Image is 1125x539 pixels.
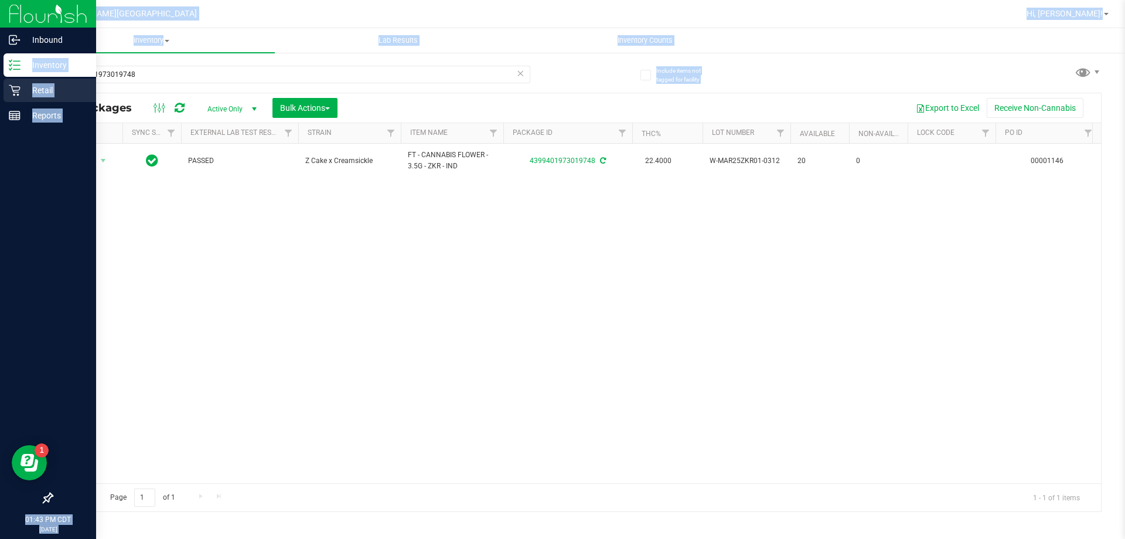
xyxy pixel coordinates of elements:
[363,35,434,46] span: Lab Results
[9,110,21,121] inline-svg: Reports
[146,152,158,169] span: In Sync
[800,130,835,138] a: Available
[279,123,298,143] a: Filter
[61,101,144,114] span: All Packages
[21,83,91,97] p: Retail
[484,123,503,143] a: Filter
[305,155,394,167] span: Z Cake x Creamsickle
[656,66,715,84] span: Include items not tagged for facility
[1079,123,1098,143] a: Filter
[5,525,91,534] p: [DATE]
[100,489,185,507] span: Page of 1
[712,128,754,137] a: Lot Number
[908,98,987,118] button: Export to Excel
[1005,128,1022,137] a: PO ID
[613,123,632,143] a: Filter
[308,128,332,137] a: Strain
[188,155,291,167] span: PASSED
[280,103,330,113] span: Bulk Actions
[1024,489,1089,506] span: 1 - 1 of 1 items
[12,445,47,480] iframe: Resource center
[28,28,275,53] a: Inventory
[9,59,21,71] inline-svg: Inventory
[381,123,401,143] a: Filter
[5,514,91,525] p: 01:43 PM CDT
[639,152,677,170] span: 22.4000
[96,152,111,169] span: select
[21,109,91,123] p: Reports
[1027,9,1103,18] span: Hi, [PERSON_NAME]!
[408,150,496,172] span: FT - CANNABIS FLOWER - 3.5G - ZKR - IND
[976,123,996,143] a: Filter
[598,157,606,165] span: Sync from Compliance System
[917,128,954,137] a: Lock Code
[134,489,155,507] input: 1
[190,128,282,137] a: External Lab Test Result
[9,84,21,96] inline-svg: Retail
[9,34,21,46] inline-svg: Inbound
[856,155,901,167] span: 0
[162,123,181,143] a: Filter
[516,66,524,81] span: Clear
[987,98,1083,118] button: Receive Non-Cannabis
[710,155,783,167] span: W-MAR25ZKR01-0312
[602,35,688,46] span: Inventory Counts
[35,443,49,457] iframe: Resource center unread badge
[530,157,595,165] a: 4399401973019748
[275,28,521,53] a: Lab Results
[1031,157,1063,165] a: 00001146
[42,9,197,19] span: Ft [PERSON_NAME][GEOGRAPHIC_DATA]
[797,155,842,167] span: 20
[410,128,448,137] a: Item Name
[642,130,661,138] a: THC%
[513,128,553,137] a: Package ID
[52,66,530,83] input: Search Package ID, Item Name, SKU, Lot or Part Number...
[858,130,911,138] a: Non-Available
[21,58,91,72] p: Inventory
[28,35,275,46] span: Inventory
[21,33,91,47] p: Inbound
[521,28,768,53] a: Inventory Counts
[132,128,177,137] a: Sync Status
[771,123,790,143] a: Filter
[272,98,337,118] button: Bulk Actions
